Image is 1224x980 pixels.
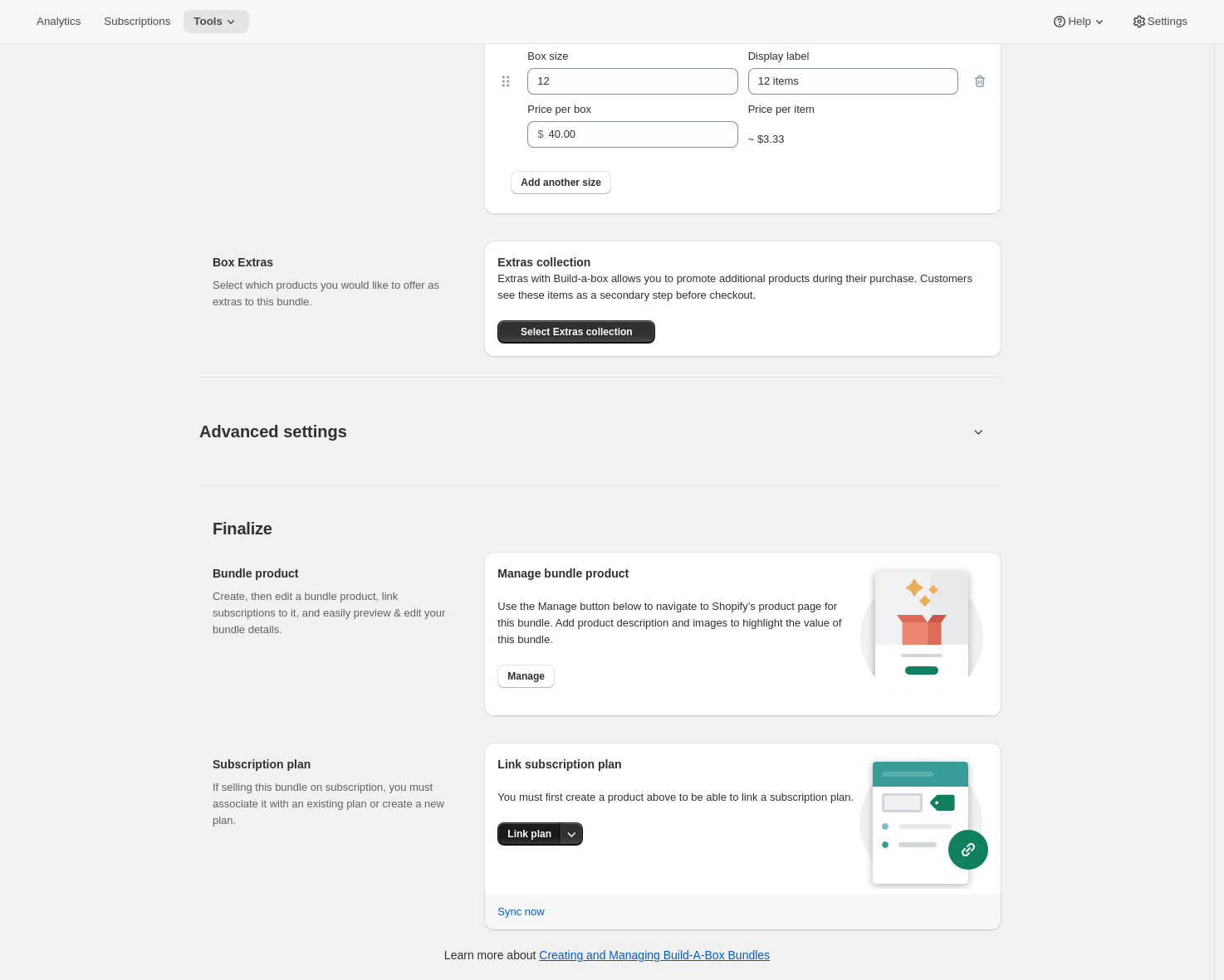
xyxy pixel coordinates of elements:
p: If selling this bundle on subscription, you must associate it with an existing plan or create a n... [213,779,458,829]
button: More actions [560,822,583,846]
button: Subscriptions [94,10,180,33]
button: Manage [497,665,555,688]
span: Box size [527,50,568,62]
button: Link plan [497,822,561,846]
h2: Subscription plan [213,756,458,773]
p: You must first create a product above to be able to link a subscription plan. [497,789,859,806]
button: Settings [1121,10,1197,33]
p: Learn more about [444,947,770,963]
span: Subscriptions [104,15,170,28]
span: Tools [193,15,223,28]
div: ~ $3.33 [748,131,958,148]
button: Tools [184,10,249,33]
span: Add another size [521,176,601,189]
span: Advanced settings [199,418,347,445]
h2: Manage bundle product [497,565,855,582]
input: 10.00 [549,121,713,148]
span: Help [1068,15,1090,28]
span: Settings [1148,15,1187,28]
h2: Link subscription plan [497,756,859,773]
h2: Bundle product [213,565,458,582]
button: Help [1041,10,1117,33]
span: Select Extras collection [521,325,633,339]
input: Box size [527,68,712,95]
span: Sync now [497,904,544,920]
div: Price per item [748,101,958,118]
button: Analytics [27,10,91,33]
h2: Finalize [213,519,1001,539]
p: Extras with Build-a-box allows you to promote additional products during their purchase. Customer... [497,271,988,304]
a: Creating and Managing Build-A-Box Bundles [539,948,770,962]
p: Use the Manage button below to navigate to Shopify’s product page for this bundle. Add product de... [497,598,855,648]
button: Add another size [511,171,611,194]
p: Select which products you would like to offer as extras to this bundle. [213,277,458,310]
input: Display label [748,68,958,95]
span: Manage [507,670,545,683]
h6: Extras collection [497,254,988,271]
p: Create, then edit a bundle product, link subscriptions to it, and easily preview & edit your bund... [213,588,458,638]
button: Advanced settings [189,399,978,463]
button: Select Extras collection [497,320,655,344]
span: $ [537,128,543,140]
span: Price per box [527,103,591,115]
button: Sync now [487,899,554,925]
span: Display label [748,50,810,62]
span: Analytics [37,15,81,28]
span: Link plan [507,827,551,841]
h2: Box Extras [213,254,458,271]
